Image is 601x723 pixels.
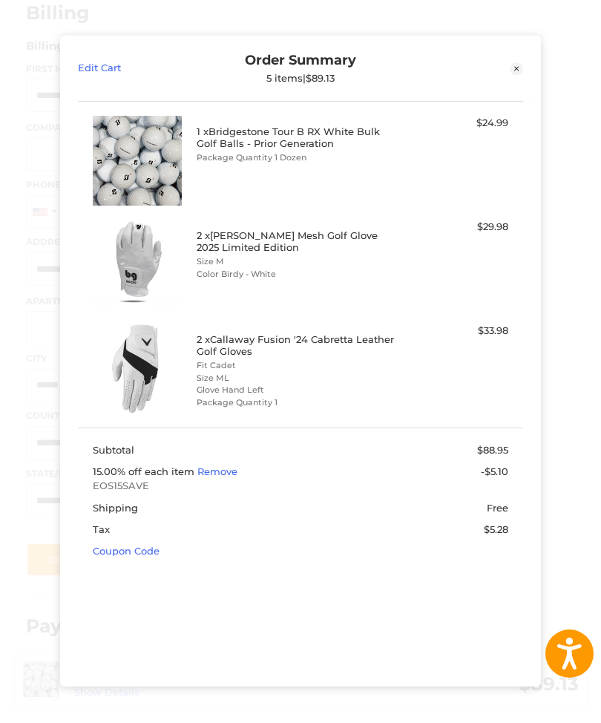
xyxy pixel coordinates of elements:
[93,546,160,557] a: Coupon Code
[197,334,401,359] h4: 2 x Callaway Fusion '24 Cabretta Leather Golf Gloves
[197,230,401,255] h4: 2 x [PERSON_NAME] Mesh Golf Glove 2025 Limited Edition
[404,220,508,235] div: $29.98
[197,126,401,151] h4: 1 x Bridgestone Tour B RX White Bulk Golf Balls - Prior Generation
[404,117,508,131] div: $24.99
[78,53,189,85] a: Edit Cart
[197,466,237,478] a: Remove
[197,396,401,409] li: Package Quantity 1
[197,372,401,385] li: Size ML
[93,444,134,456] span: Subtotal
[477,444,508,456] span: $88.95
[404,324,508,339] div: $33.98
[93,466,197,478] span: 15.00% off each item
[189,73,412,85] div: 5 items | $89.13
[197,268,401,281] li: Color Birdy - White
[197,256,401,269] li: Size M
[93,480,508,494] span: EOS15SAVE
[189,53,412,85] div: Order Summary
[481,466,508,478] span: -$5.10
[93,502,138,514] span: Shipping
[197,385,401,397] li: Glove Hand Left
[197,152,401,165] li: Package Quantity 1 Dozen
[93,524,110,536] span: Tax
[197,360,401,373] li: Fit Cadet
[484,524,508,536] span: $5.28
[487,502,508,514] span: Free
